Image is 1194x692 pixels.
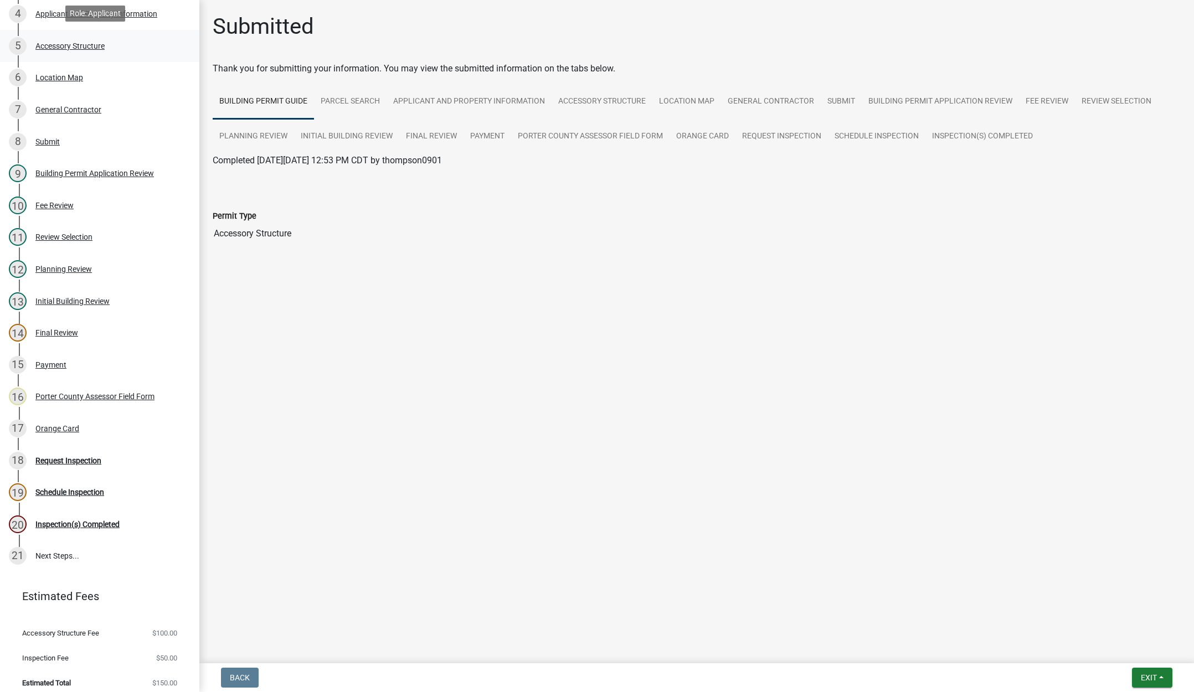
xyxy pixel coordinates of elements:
[552,84,652,120] a: Accessory Structure
[511,119,670,154] a: Porter County Assessor Field Form
[670,119,735,154] a: Orange Card
[9,388,27,405] div: 16
[314,84,387,120] a: Parcel search
[9,101,27,118] div: 7
[213,13,314,40] h1: Submitted
[152,679,177,686] span: $150.00
[35,393,155,400] div: Porter County Assessor Field Form
[35,202,74,209] div: Fee Review
[387,84,552,120] a: Applicant and Property Information
[294,119,399,154] a: Initial Building Review
[9,292,27,310] div: 13
[9,585,182,607] a: Estimated Fees
[399,119,464,154] a: Final Review
[9,133,27,151] div: 8
[35,233,92,241] div: Review Selection
[35,329,78,337] div: Final Review
[35,42,105,50] div: Accessory Structure
[213,155,442,166] span: Completed [DATE][DATE] 12:53 PM CDT by thompson0901
[9,228,27,246] div: 11
[464,119,511,154] a: Payment
[9,515,27,533] div: 20
[221,668,259,688] button: Back
[9,164,27,182] div: 9
[9,420,27,437] div: 17
[1132,668,1172,688] button: Exit
[9,197,27,214] div: 10
[9,37,27,55] div: 5
[925,119,1039,154] a: Inspection(s) Completed
[1075,84,1158,120] a: Review Selection
[35,361,66,369] div: Payment
[22,629,99,637] span: Accessory Structure Fee
[9,547,27,565] div: 21
[35,425,79,432] div: Orange Card
[156,654,177,662] span: $50.00
[9,324,27,342] div: 14
[213,119,294,154] a: Planning Review
[35,169,154,177] div: Building Permit Application Review
[9,356,27,374] div: 15
[35,457,101,464] div: Request Inspection
[721,84,821,120] a: General Contractor
[821,84,862,120] a: Submit
[35,10,157,18] div: Applicant and Property Information
[1141,673,1157,682] span: Exit
[230,673,250,682] span: Back
[735,119,828,154] a: Request Inspection
[22,654,69,662] span: Inspection Fee
[213,84,314,120] a: Building Permit Guide
[9,483,27,501] div: 19
[1019,84,1075,120] a: Fee Review
[862,84,1019,120] a: Building Permit Application Review
[652,84,721,120] a: Location Map
[9,260,27,278] div: 12
[213,62,1181,75] div: Thank you for submitting your information. You may view the submitted information on the tabs below.
[35,138,60,146] div: Submit
[35,488,104,496] div: Schedule Inspection
[9,452,27,469] div: 18
[9,69,27,86] div: 6
[22,679,71,686] span: Estimated Total
[35,74,83,81] div: Location Map
[9,5,27,23] div: 4
[152,629,177,637] span: $100.00
[35,265,92,273] div: Planning Review
[35,297,110,305] div: Initial Building Review
[35,520,120,528] div: Inspection(s) Completed
[213,213,256,220] label: Permit Type
[35,106,101,113] div: General Contractor
[828,119,925,154] a: Schedule Inspection
[65,6,125,22] div: Role: Applicant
